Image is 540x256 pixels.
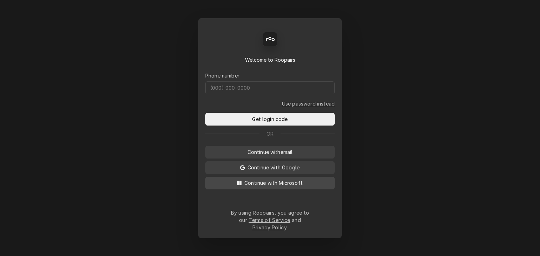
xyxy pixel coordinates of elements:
[246,164,301,171] span: Continue with Google
[205,146,335,159] button: Continue withemail
[243,179,304,187] span: Continue with Microsoft
[252,224,287,230] a: Privacy Policy
[205,72,239,79] label: Phone number
[249,217,290,223] a: Terms of Service
[205,113,335,126] button: Get login code
[231,209,309,231] div: By using Roopairs, you agree to our and .
[205,177,335,189] button: Continue with Microsoft
[205,81,335,94] input: (000) 000-0000
[205,130,335,137] div: Or
[282,100,335,107] a: Go to Phone and password form
[205,56,335,63] div: Welcome to Roopairs
[246,148,294,156] span: Continue with email
[251,115,289,123] span: Get login code
[205,161,335,174] button: Continue with Google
